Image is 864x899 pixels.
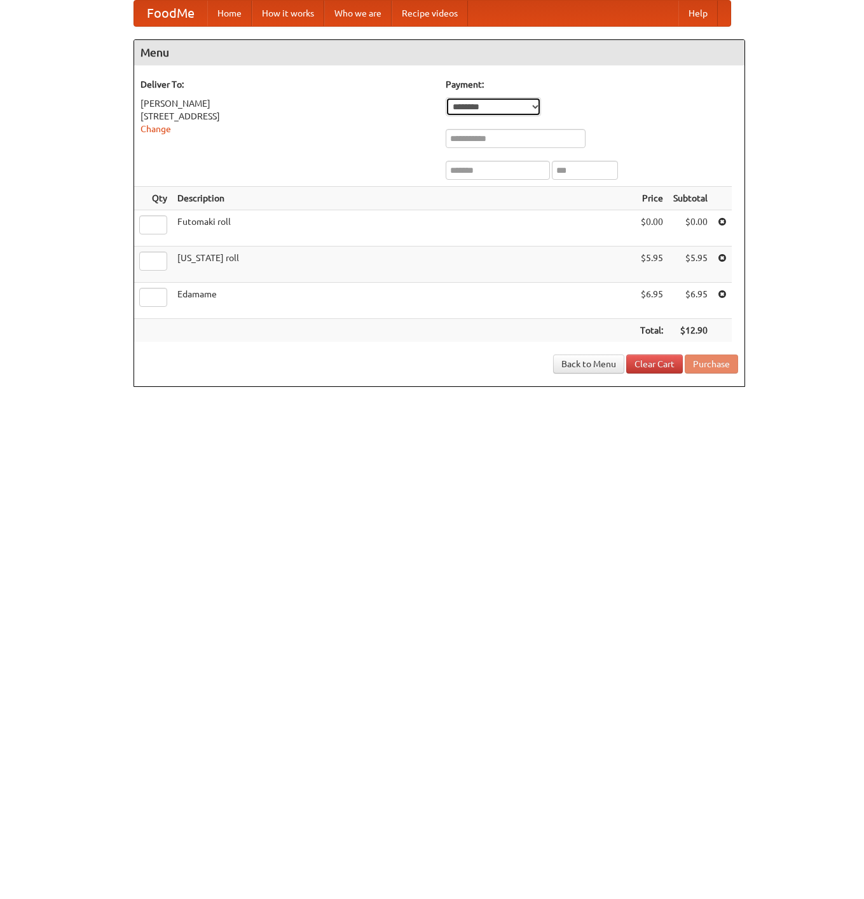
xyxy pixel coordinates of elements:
td: $0.00 [668,210,713,247]
a: Help [678,1,718,26]
a: Home [207,1,252,26]
h5: Deliver To: [141,78,433,91]
th: Qty [134,187,172,210]
th: Subtotal [668,187,713,210]
a: Who we are [324,1,392,26]
td: $5.95 [668,247,713,283]
td: $6.95 [635,283,668,319]
th: Description [172,187,635,210]
td: Edamame [172,283,635,319]
h5: Payment: [446,78,738,91]
h4: Menu [134,40,744,65]
th: Price [635,187,668,210]
a: Clear Cart [626,355,683,374]
button: Purchase [685,355,738,374]
td: Futomaki roll [172,210,635,247]
td: $5.95 [635,247,668,283]
a: Change [141,124,171,134]
a: Back to Menu [553,355,624,374]
a: How it works [252,1,324,26]
div: [STREET_ADDRESS] [141,110,433,123]
td: [US_STATE] roll [172,247,635,283]
div: [PERSON_NAME] [141,97,433,110]
td: $0.00 [635,210,668,247]
a: FoodMe [134,1,207,26]
a: Recipe videos [392,1,468,26]
td: $6.95 [668,283,713,319]
th: Total: [635,319,668,342]
th: $12.90 [668,319,713,342]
